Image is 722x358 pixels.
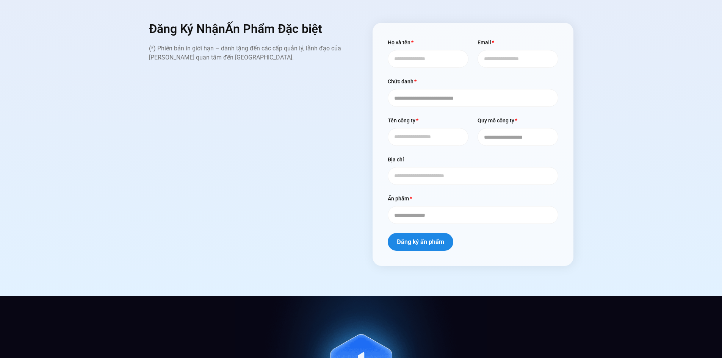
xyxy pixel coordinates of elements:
p: (*) Phiên bản in giới hạn – dành tặng đến các cấp quản lý, lãnh đạo của [PERSON_NAME] quan tâm đế... [149,44,350,62]
label: Họ và tên [388,38,414,50]
h2: Đăng Ký Nhận [149,23,350,35]
label: Quy mô công ty [478,116,518,128]
button: Đăng ký ấn phẩm [388,233,453,251]
label: Địa chỉ [388,155,404,167]
label: Chức danh [388,77,417,89]
span: Đăng ký ấn phẩm [397,239,444,245]
label: Ấn phẩm [388,194,412,206]
form: Biểu mẫu mới [388,38,558,260]
label: Email [478,38,495,50]
label: Tên công ty [388,116,419,128]
span: Ấn Phẩm Đặc biệt [225,22,322,36]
